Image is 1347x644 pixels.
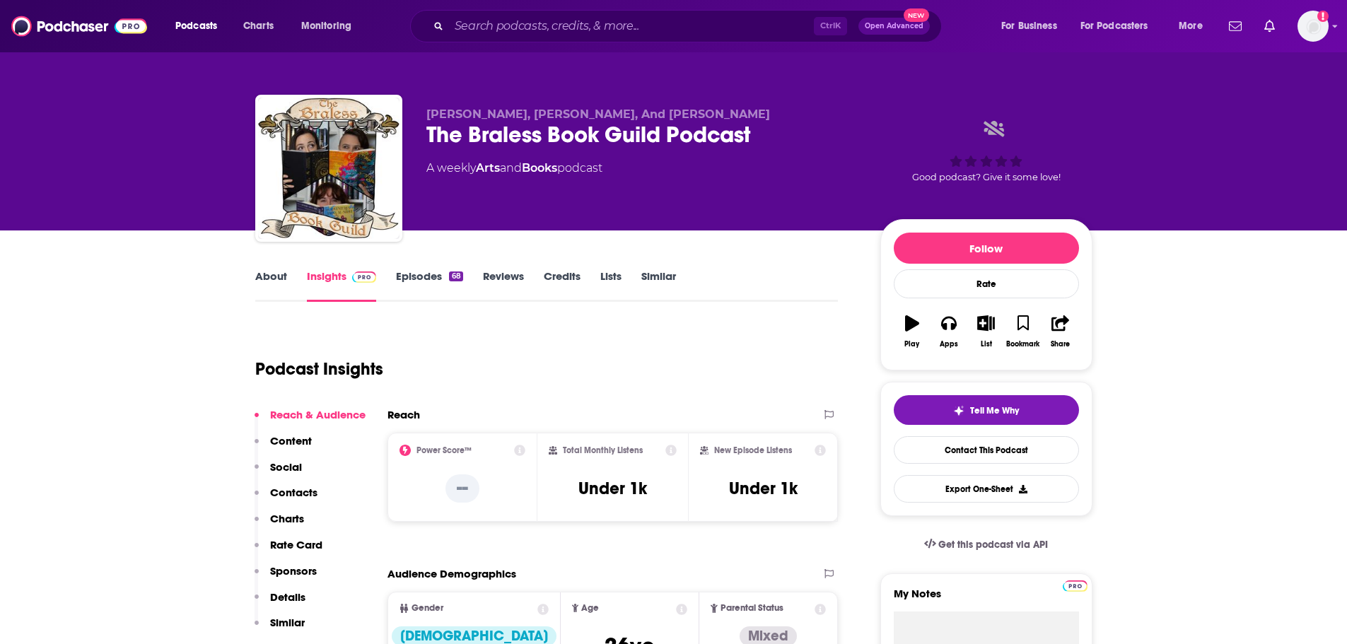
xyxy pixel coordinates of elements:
[270,564,317,578] p: Sponsors
[912,172,1061,182] span: Good podcast? Give it some love!
[581,604,599,613] span: Age
[255,486,317,512] button: Contacts
[967,306,1004,357] button: List
[426,107,770,121] span: [PERSON_NAME], [PERSON_NAME], And [PERSON_NAME]
[255,538,322,564] button: Rate Card
[476,161,500,175] a: Arts
[970,405,1019,416] span: Tell Me Why
[291,15,370,37] button: open menu
[255,269,287,302] a: About
[1006,340,1039,349] div: Bookmark
[880,107,1092,195] div: Good podcast? Give it some love!
[270,460,302,474] p: Social
[258,98,400,239] img: The Braless Book Guild Podcast
[894,587,1079,611] label: My Notes
[412,604,443,613] span: Gender
[1298,11,1329,42] button: Show profile menu
[255,408,366,434] button: Reach & Audience
[270,512,304,525] p: Charts
[865,23,923,30] span: Open Advanced
[544,269,581,302] a: Credits
[416,445,472,455] h2: Power Score™
[913,527,1060,562] a: Get this podcast via API
[894,395,1079,425] button: tell me why sparkleTell Me Why
[1080,16,1148,36] span: For Podcasters
[500,161,522,175] span: and
[426,160,602,177] div: A weekly podcast
[578,478,647,499] h3: Under 1k
[270,486,317,499] p: Contacts
[270,590,305,604] p: Details
[1071,15,1169,37] button: open menu
[234,15,282,37] a: Charts
[729,478,798,499] h3: Under 1k
[858,18,930,35] button: Open AdvancedNew
[938,539,1048,551] span: Get this podcast via API
[165,15,235,37] button: open menu
[894,306,931,357] button: Play
[1063,578,1087,592] a: Pro website
[255,590,305,616] button: Details
[449,271,462,281] div: 68
[255,434,312,460] button: Content
[600,269,622,302] a: Lists
[1005,306,1042,357] button: Bookmark
[1063,580,1087,592] img: Podchaser Pro
[175,16,217,36] span: Podcasts
[1051,340,1070,349] div: Share
[931,306,967,357] button: Apps
[1259,14,1281,38] a: Show notifications dropdown
[270,616,305,629] p: Similar
[396,269,462,302] a: Episodes68
[1001,16,1057,36] span: For Business
[721,604,783,613] span: Parental Status
[1298,11,1329,42] span: Logged in as gabrielle.gantz
[1317,11,1329,22] svg: Add a profile image
[255,564,317,590] button: Sponsors
[11,13,147,40] img: Podchaser - Follow, Share and Rate Podcasts
[483,269,524,302] a: Reviews
[894,436,1079,464] a: Contact This Podcast
[991,15,1075,37] button: open menu
[449,15,814,37] input: Search podcasts, credits, & more...
[255,358,383,380] h1: Podcast Insights
[301,16,351,36] span: Monitoring
[1223,14,1247,38] a: Show notifications dropdown
[307,269,377,302] a: InsightsPodchaser Pro
[953,405,964,416] img: tell me why sparkle
[270,408,366,421] p: Reach & Audience
[814,17,847,35] span: Ctrl K
[714,445,792,455] h2: New Episode Listens
[904,8,929,22] span: New
[255,460,302,486] button: Social
[894,269,1079,298] div: Rate
[387,408,420,421] h2: Reach
[1298,11,1329,42] img: User Profile
[387,567,516,580] h2: Audience Demographics
[1169,15,1220,37] button: open menu
[981,340,992,349] div: List
[641,269,676,302] a: Similar
[270,538,322,551] p: Rate Card
[255,616,305,642] button: Similar
[1042,306,1078,357] button: Share
[894,475,1079,503] button: Export One-Sheet
[894,233,1079,264] button: Follow
[352,271,377,283] img: Podchaser Pro
[445,474,479,503] p: --
[940,340,958,349] div: Apps
[270,434,312,447] p: Content
[255,512,304,538] button: Charts
[904,340,919,349] div: Play
[522,161,557,175] a: Books
[563,445,643,455] h2: Total Monthly Listens
[424,10,955,42] div: Search podcasts, credits, & more...
[243,16,274,36] span: Charts
[1179,16,1203,36] span: More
